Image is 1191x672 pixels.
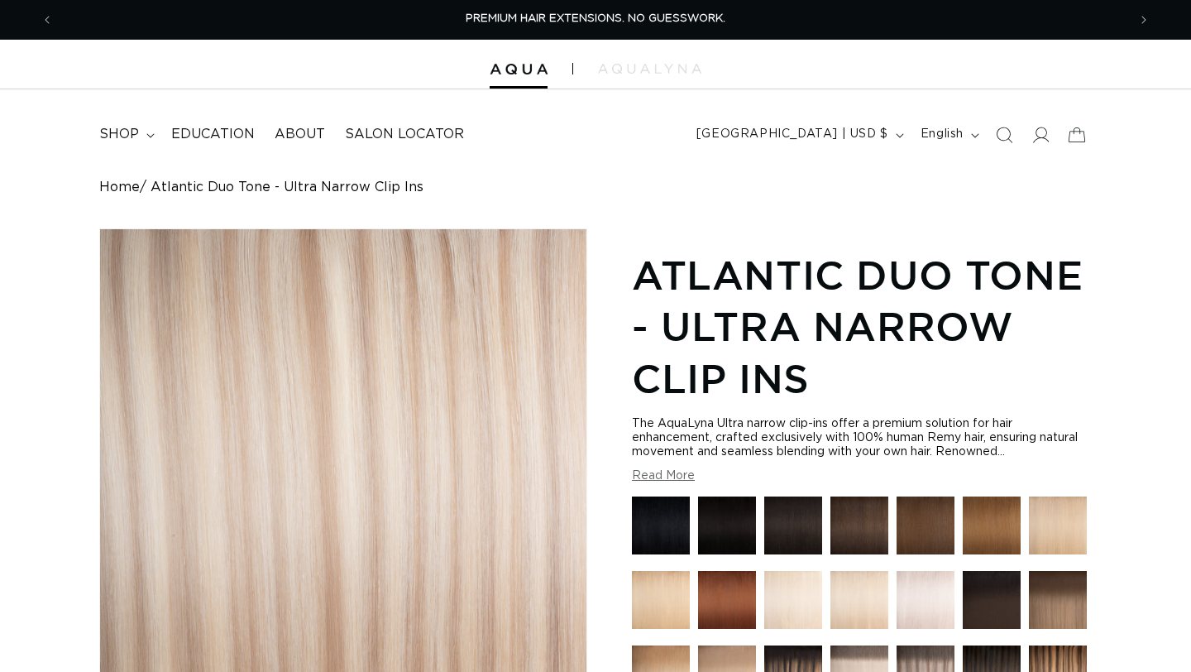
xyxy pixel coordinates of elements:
img: 62 Icy Blonde - Ultra Narrow Clip Ins [897,571,954,629]
a: 1B Soft Black - Ultra Narrow Clip Ins [764,497,822,563]
a: 1N Natural Black - Ultra Narrow Clip Ins [698,497,756,563]
a: Salon Locator [335,116,474,153]
span: English [921,126,964,143]
button: [GEOGRAPHIC_DATA] | USD $ [686,119,911,151]
img: 1B Soft Black - Ultra Narrow Clip Ins [764,497,822,554]
img: 4/12 Balayage - Ultra Narrow Clip Ins [1029,571,1087,629]
img: 1B/4 Balayage - Ultra Narrow Clip Ins [963,571,1021,629]
img: 6 Light Brown - Ultra Narrow Clip Ins [963,497,1021,554]
span: About [275,126,325,143]
a: 33 Copper Red - Ultra Narrow Clip Ins [698,571,756,637]
a: 1 Black - Ultra Narrow Clip Ins [632,497,690,563]
img: 33 Copper Red - Ultra Narrow Clip Ins [698,571,756,629]
img: 60A Most Platinum Ash - Ultra Narrow Clip Ins [764,571,822,629]
span: [GEOGRAPHIC_DATA] | USD $ [696,126,888,143]
summary: shop [89,116,161,153]
a: 16 Blonde - Ultra Narrow Clip Ins [1029,497,1087,563]
img: 24 Light Golden Blonde - Ultra Narrow Clip Ins [632,571,690,629]
a: About [265,116,335,153]
h1: Atlantic Duo Tone - Ultra Narrow Clip Ins [632,249,1092,404]
button: English [911,119,986,151]
a: 2 Dark Brown - Ultra Narrow Clip Ins [830,497,888,563]
nav: breadcrumbs [99,180,1092,195]
span: Salon Locator [345,126,464,143]
img: 60 Most Platinum - Ultra Narrow Clip Ins [830,571,888,629]
a: Home [99,180,140,195]
span: Education [171,126,255,143]
img: 1N Natural Black - Ultra Narrow Clip Ins [698,497,756,554]
img: aqualyna.com [598,64,701,74]
img: 1 Black - Ultra Narrow Clip Ins [632,497,690,554]
a: 60A Most Platinum Ash - Ultra Narrow Clip Ins [764,571,822,637]
button: Previous announcement [29,4,65,36]
summary: Search [986,117,1022,153]
a: 1B/4 Balayage - Ultra Narrow Clip Ins [963,571,1021,637]
span: Atlantic Duo Tone - Ultra Narrow Clip Ins [151,180,423,195]
img: 16 Blonde - Ultra Narrow Clip Ins [1029,497,1087,554]
img: 2 Dark Brown - Ultra Narrow Clip Ins [830,497,888,554]
a: 4/12 Balayage - Ultra Narrow Clip Ins [1029,571,1087,637]
a: 24 Light Golden Blonde - Ultra Narrow Clip Ins [632,571,690,637]
button: Next announcement [1126,4,1162,36]
a: Education [161,116,265,153]
span: shop [99,126,139,143]
a: 4 Medium Brown - Ultra Narrow Clip Ins [897,497,954,563]
a: 6 Light Brown - Ultra Narrow Clip Ins [963,497,1021,563]
a: 60 Most Platinum - Ultra Narrow Clip Ins [830,571,888,637]
img: 4 Medium Brown - Ultra Narrow Clip Ins [897,497,954,554]
a: 62 Icy Blonde - Ultra Narrow Clip Ins [897,571,954,637]
button: Read More [632,469,695,483]
img: Aqua Hair Extensions [490,64,548,75]
div: The AquaLyna Ultra narrow clip-ins offer a premium solution for hair enhancement, crafted exclusi... [632,417,1092,459]
span: PREMIUM HAIR EXTENSIONS. NO GUESSWORK. [466,13,725,24]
